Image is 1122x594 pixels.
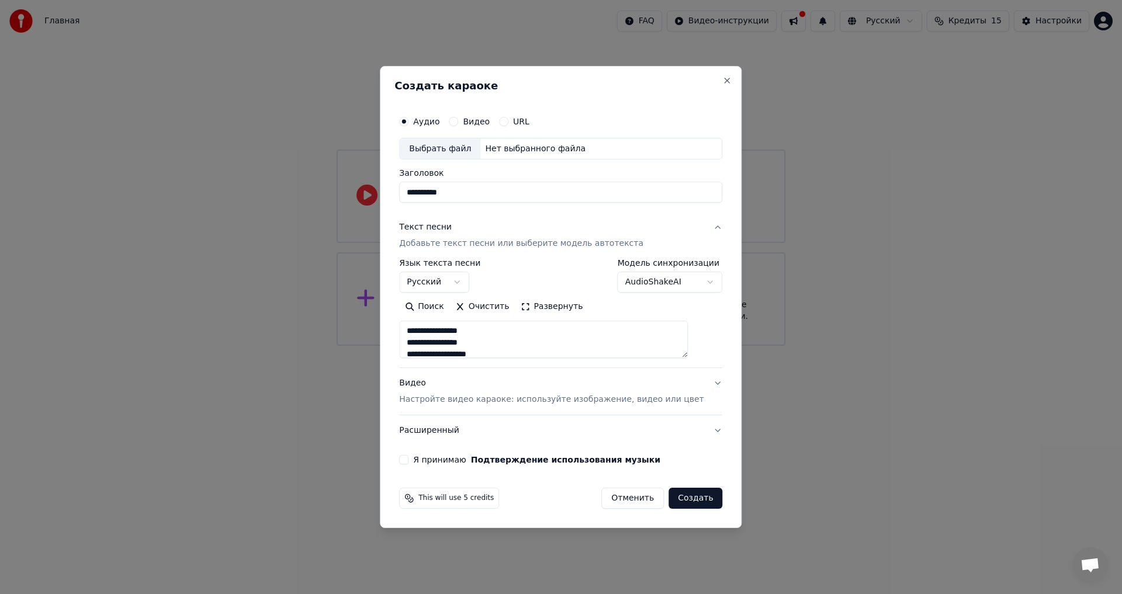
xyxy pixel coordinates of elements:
p: Настройте видео караоке: используйте изображение, видео или цвет [399,394,704,405]
button: Текст песниДобавьте текст песни или выберите модель автотекста [399,213,722,259]
button: Поиск [399,298,449,317]
button: Отменить [601,488,664,509]
button: ВидеоНастройте видео караоке: используйте изображение, видео или цвет [399,369,722,415]
button: Создать [669,488,722,509]
div: Видео [399,378,704,406]
h2: Создать караоке [394,81,727,91]
button: Я принимаю [471,456,660,464]
label: Я принимаю [413,456,660,464]
label: Видео [463,117,490,126]
label: Модель синхронизации [618,259,723,268]
button: Развернуть [515,298,588,317]
span: This will use 5 credits [418,494,494,503]
div: Текст песниДобавьте текст песни или выберите модель автотекста [399,259,722,368]
button: Расширенный [399,415,722,446]
div: Нет выбранного файла [480,143,590,155]
label: Язык текста песни [399,259,480,268]
div: Текст песни [399,222,452,234]
div: Выбрать файл [400,138,480,159]
label: URL [513,117,529,126]
p: Добавьте текст песни или выберите модель автотекста [399,238,643,250]
label: Аудио [413,117,439,126]
button: Очистить [450,298,515,317]
label: Заголовок [399,169,722,178]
